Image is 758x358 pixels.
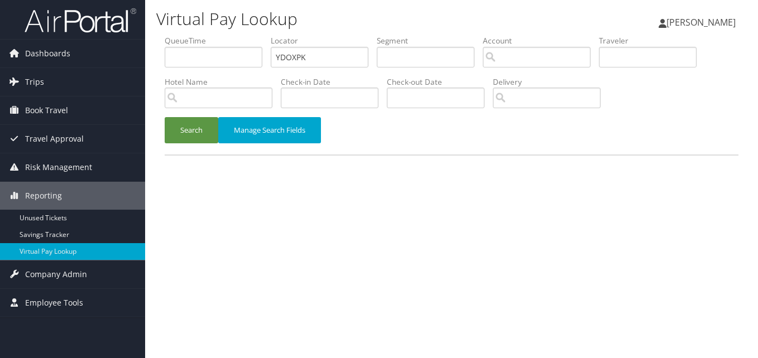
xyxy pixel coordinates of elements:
label: QueueTime [165,35,271,46]
span: Reporting [25,182,62,210]
span: Company Admin [25,260,87,288]
label: Hotel Name [165,76,281,88]
button: Search [165,117,218,143]
span: Travel Approval [25,125,84,153]
button: Manage Search Fields [218,117,321,143]
label: Account [483,35,599,46]
label: Delivery [493,76,609,88]
img: airportal-logo.png [25,7,136,33]
span: Employee Tools [25,289,83,317]
a: [PERSON_NAME] [659,6,747,39]
span: Trips [25,68,44,96]
h1: Virtual Pay Lookup [156,7,550,31]
span: Dashboards [25,40,70,67]
label: Traveler [599,35,705,46]
span: Risk Management [25,153,92,181]
label: Check-in Date [281,76,387,88]
label: Segment [377,35,483,46]
label: Check-out Date [387,76,493,88]
span: Book Travel [25,96,68,124]
label: Locator [271,35,377,46]
span: [PERSON_NAME] [666,16,736,28]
